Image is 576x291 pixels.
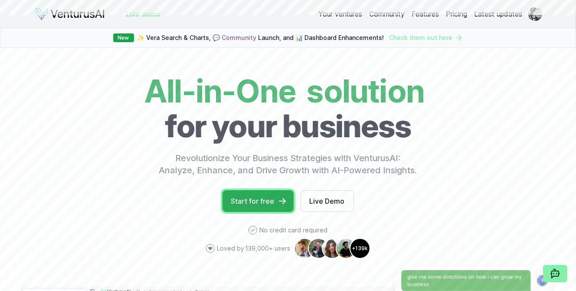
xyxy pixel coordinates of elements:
img: Avatar 4 [336,238,357,259]
img: Avatar 1 [294,238,315,259]
a: Community [222,34,257,41]
a: Start for free [223,190,294,212]
div: New [113,33,134,42]
img: Avatar 3 [322,238,343,259]
span: ✨ Vera Search & Charts, 💬 Launch, and 📊 Dashboard Enhancements! [137,33,384,42]
a: Check them out here [389,33,463,42]
a: Live Demo [301,190,354,212]
img: Avatar 2 [308,238,329,259]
